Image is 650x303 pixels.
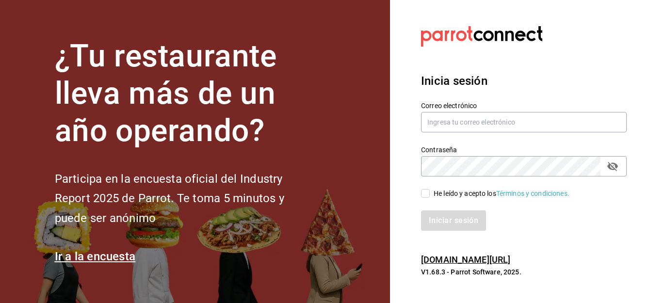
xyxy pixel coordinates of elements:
h3: Inicia sesión [421,72,627,90]
a: [DOMAIN_NAME][URL] [421,255,510,265]
label: Correo electrónico [421,102,627,109]
a: Ir a la encuesta [55,250,136,263]
h2: Participa en la encuesta oficial del Industry Report 2025 de Parrot. Te toma 5 minutos y puede se... [55,169,317,228]
a: Términos y condiciones. [496,190,569,197]
h1: ¿Tu restaurante lleva más de un año operando? [55,38,317,149]
div: He leído y acepto los [434,189,569,199]
input: Ingresa tu correo electrónico [421,112,627,132]
label: Contraseña [421,146,627,153]
button: passwordField [604,158,621,175]
p: V1.68.3 - Parrot Software, 2025. [421,267,627,277]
